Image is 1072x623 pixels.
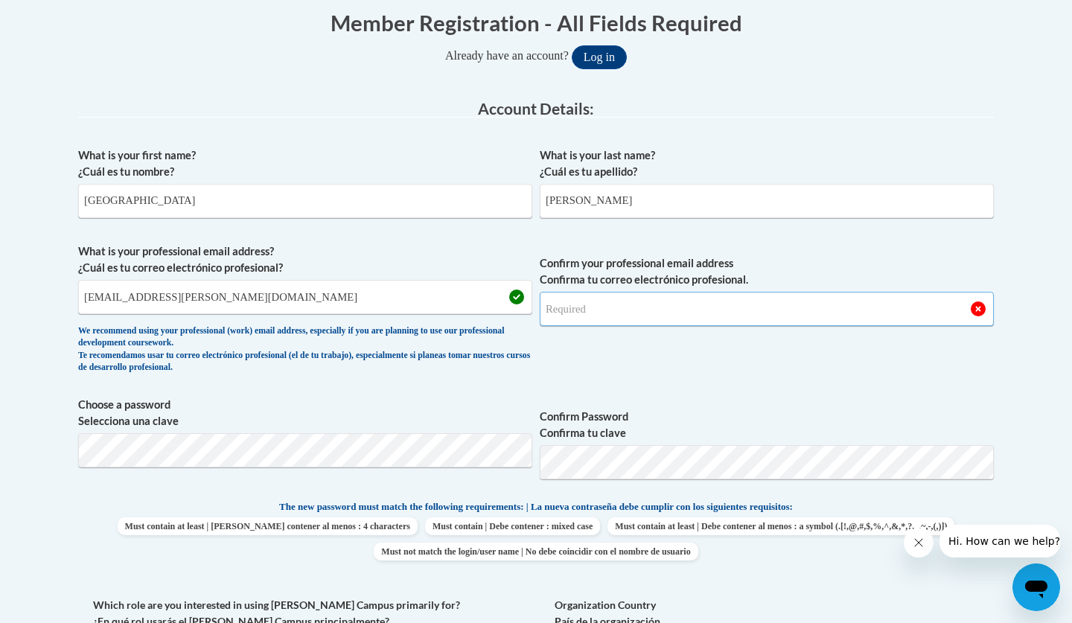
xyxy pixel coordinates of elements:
[78,7,994,38] h1: Member Registration - All Fields Required
[572,45,627,69] button: Log in
[445,49,569,62] span: Already have an account?
[78,147,532,180] label: What is your first name? ¿Cuál es tu nombre?
[78,280,532,314] input: Metadata input
[540,255,994,288] label: Confirm your professional email address Confirma tu correo electrónico profesional.
[118,517,418,535] span: Must contain at least | [PERSON_NAME] contener al menos : 4 characters
[279,500,793,514] span: The new password must match the following requirements: | La nueva contraseña debe cumplir con lo...
[540,409,994,441] label: Confirm Password Confirma tu clave
[78,184,532,218] input: Metadata input
[425,517,600,535] span: Must contain | Debe contener : mixed case
[607,517,954,535] span: Must contain at least | Debe contener al menos : a symbol (.[!,@,#,$,%,^,&,*,?,_,~,-,(,)])
[904,528,934,557] iframe: Close message
[540,147,994,180] label: What is your last name? ¿Cuál es tu apellido?
[540,184,994,218] input: Metadata input
[374,543,698,560] span: Must not match the login/user name | No debe coincidir con el nombre de usuario
[478,99,594,118] span: Account Details:
[78,243,532,276] label: What is your professional email address? ¿Cuál es tu correo electrónico profesional?
[78,397,532,429] label: Choose a password Selecciona una clave
[1012,563,1060,611] iframe: Button to launch messaging window
[540,292,994,326] input: Required
[78,325,532,374] div: We recommend using your professional (work) email address, especially if you are planning to use ...
[939,525,1060,557] iframe: Message from company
